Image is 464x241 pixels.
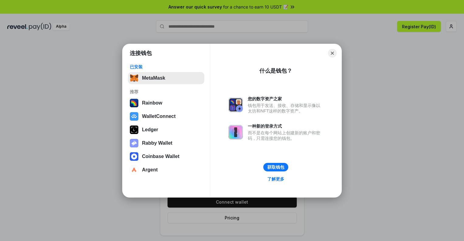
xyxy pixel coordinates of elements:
button: 获取钱包 [263,163,288,171]
button: Close [328,49,337,57]
img: svg+xml,%3Csvg%20width%3D%2228%22%20height%3D%2228%22%20viewBox%3D%220%200%2028%2028%22%20fill%3D... [130,112,138,121]
div: 已安装 [130,64,203,70]
div: 获取钱包 [267,164,284,170]
button: Argent [128,164,204,176]
img: svg+xml,%3Csvg%20width%3D%22120%22%20height%3D%22120%22%20viewBox%3D%220%200%20120%20120%22%20fil... [130,99,138,107]
div: Argent [142,167,158,173]
a: 了解更多 [264,175,288,183]
button: MetaMask [128,72,204,84]
div: 您的数字资产之家 [248,96,323,102]
div: Rabby Wallet [142,140,172,146]
button: Rabby Wallet [128,137,204,149]
button: Ledger [128,124,204,136]
img: svg+xml,%3Csvg%20fill%3D%22none%22%20height%3D%2233%22%20viewBox%3D%220%200%2035%2033%22%20width%... [130,74,138,82]
img: svg+xml,%3Csvg%20xmlns%3D%22http%3A%2F%2Fwww.w3.org%2F2000%2Fsvg%22%20fill%3D%22none%22%20viewBox... [228,98,243,112]
div: MetaMask [142,75,165,81]
div: 一种新的登录方式 [248,123,323,129]
img: svg+xml,%3Csvg%20xmlns%3D%22http%3A%2F%2Fwww.w3.org%2F2000%2Fsvg%22%20fill%3D%22none%22%20viewBox... [130,139,138,147]
img: svg+xml,%3Csvg%20xmlns%3D%22http%3A%2F%2Fwww.w3.org%2F2000%2Fsvg%22%20fill%3D%22none%22%20viewBox... [228,125,243,139]
div: Rainbow [142,100,162,106]
div: 钱包用于发送、接收、存储和显示像以太坊和NFT这样的数字资产。 [248,103,323,114]
button: Rainbow [128,97,204,109]
div: 了解更多 [267,176,284,182]
img: svg+xml,%3Csvg%20xmlns%3D%22http%3A%2F%2Fwww.w3.org%2F2000%2Fsvg%22%20width%3D%2228%22%20height%3... [130,126,138,134]
div: WalletConnect [142,114,176,119]
div: 而不是在每个网站上创建新的账户和密码，只需连接您的钱包。 [248,130,323,141]
img: svg+xml,%3Csvg%20width%3D%2228%22%20height%3D%2228%22%20viewBox%3D%220%200%2028%2028%22%20fill%3D... [130,166,138,174]
img: svg+xml,%3Csvg%20width%3D%2228%22%20height%3D%2228%22%20viewBox%3D%220%200%2028%2028%22%20fill%3D... [130,152,138,161]
button: Coinbase Wallet [128,150,204,163]
div: Ledger [142,127,158,133]
h1: 连接钱包 [130,50,152,57]
div: Coinbase Wallet [142,154,179,159]
div: 推荐 [130,89,203,95]
div: 什么是钱包？ [259,67,292,74]
button: WalletConnect [128,110,204,122]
